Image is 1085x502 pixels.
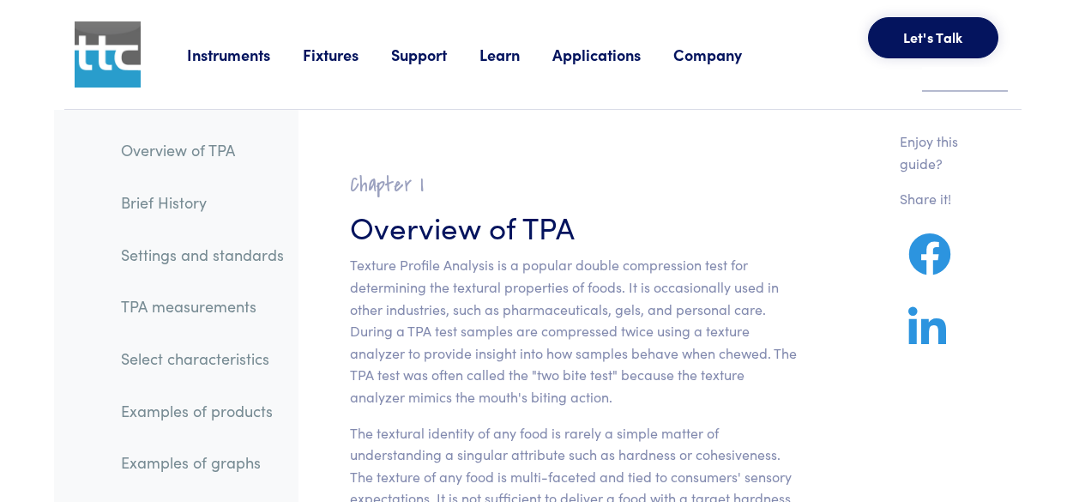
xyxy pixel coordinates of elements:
a: Overview of TPA [107,130,298,170]
h3: Overview of TPA [350,205,797,247]
a: Learn [479,44,552,65]
a: Share on LinkedIn [900,327,955,348]
a: Settings and standards [107,235,298,275]
img: ttc_logo_1x1_v1.0.png [75,21,141,88]
p: Share it! [900,188,980,210]
a: Instruments [187,44,303,65]
button: Let's Talk [868,17,998,58]
a: Company [673,44,775,65]
a: Fixtures [303,44,391,65]
a: Applications [552,44,673,65]
a: Examples of products [107,391,298,431]
h2: Chapter I [350,172,797,198]
a: Examples of graphs [107,443,298,482]
a: Select characteristics [107,339,298,378]
p: Texture Profile Analysis is a popular double compression test for determining the textural proper... [350,254,797,408]
a: Support [391,44,479,65]
a: TPA measurements [107,287,298,326]
p: Enjoy this guide? [900,130,980,174]
a: Brief History [107,183,298,222]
